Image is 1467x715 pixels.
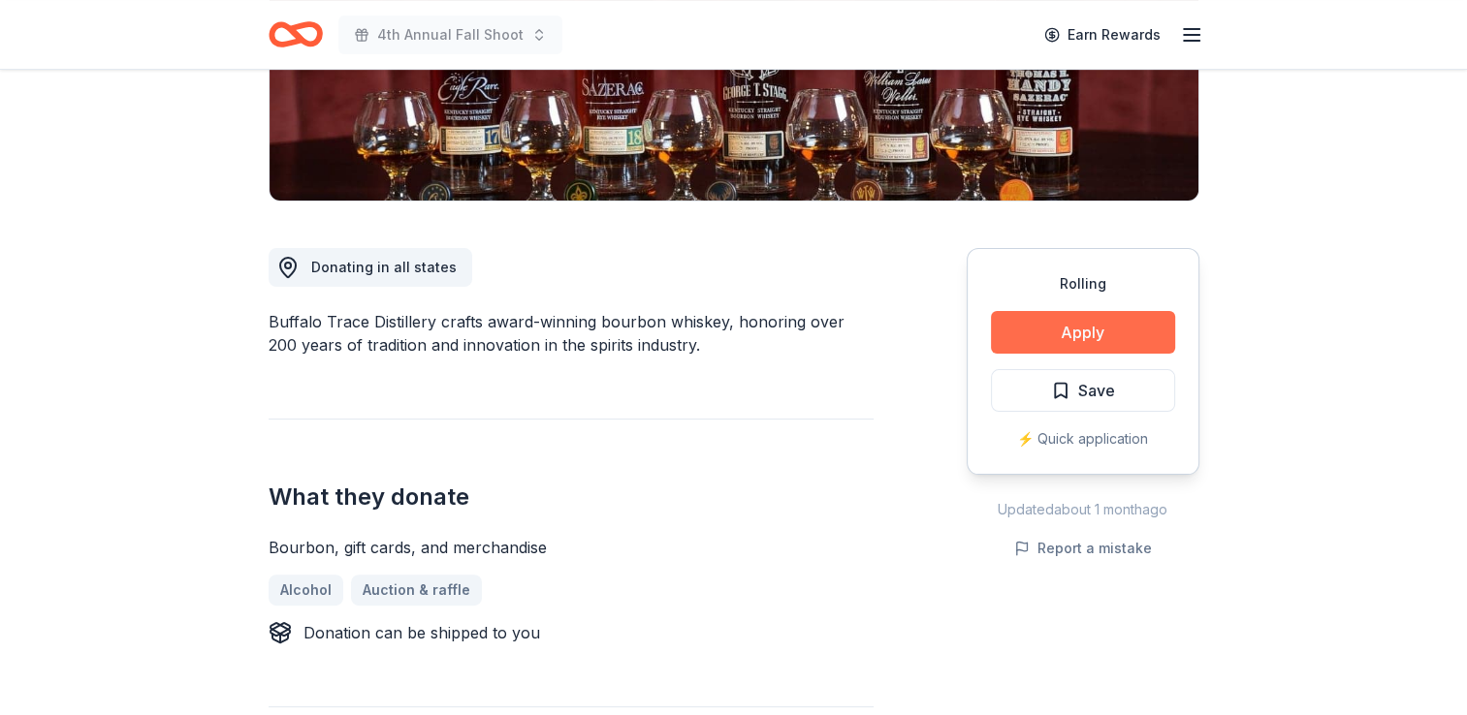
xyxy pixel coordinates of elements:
div: ⚡️ Quick application [991,427,1175,451]
h2: What they donate [269,482,874,513]
span: Donating in all states [311,259,457,275]
button: Save [991,369,1175,412]
div: Bourbon, gift cards, and merchandise [269,536,874,559]
a: Earn Rewards [1033,17,1172,52]
button: Report a mistake [1014,537,1152,560]
button: Apply [991,311,1175,354]
button: 4th Annual Fall Shoot [338,16,562,54]
span: 4th Annual Fall Shoot [377,23,524,47]
a: Alcohol [269,575,343,606]
a: Auction & raffle [351,575,482,606]
div: Buffalo Trace Distillery crafts award-winning bourbon whiskey, honoring over 200 years of traditi... [269,310,874,357]
span: Save [1078,378,1115,403]
div: Updated about 1 month ago [967,498,1199,521]
div: Donation can be shipped to you [303,621,540,644]
a: Home [269,12,323,57]
div: Rolling [991,272,1175,295]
